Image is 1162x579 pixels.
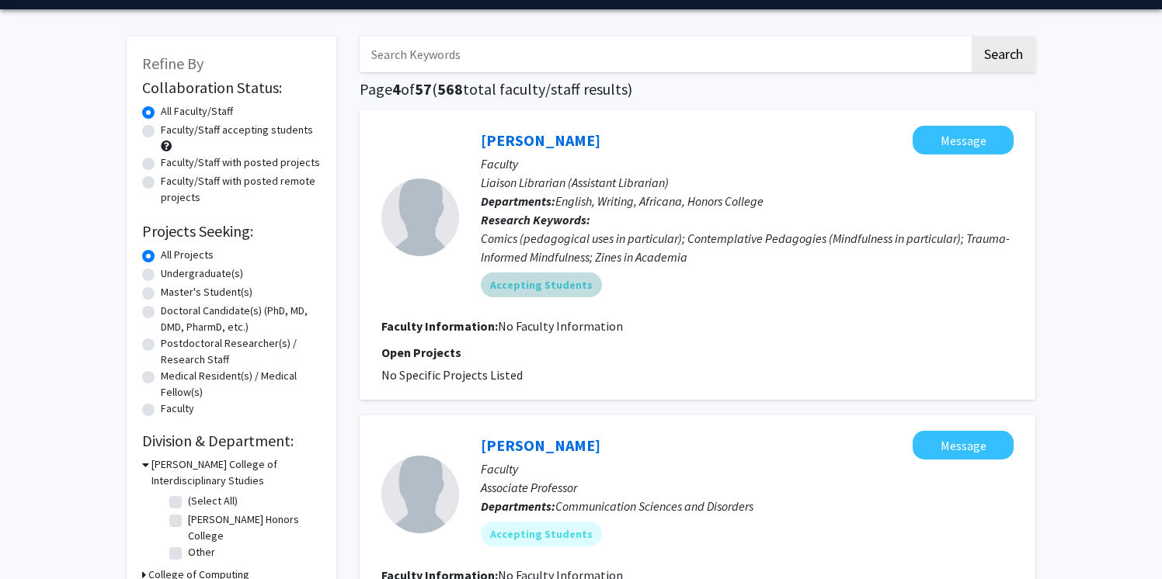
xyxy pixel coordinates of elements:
label: Medical Resident(s) / Medical Fellow(s) [161,368,321,400]
input: Search Keywords [360,36,969,72]
span: No Faculty Information [498,318,623,334]
p: Associate Professor [481,478,1014,497]
label: Postdoctoral Researcher(s) / Research Staff [161,335,321,368]
b: Research Keywords: [481,212,590,227]
h3: [PERSON_NAME] College of Interdisciplinary Studies [151,456,321,489]
label: Faculty [161,400,194,417]
label: [PERSON_NAME] Honors College [188,511,317,544]
h2: Projects Seeking: [142,222,321,241]
label: Faculty/Staff accepting students [161,122,313,138]
button: Message Mary Ruge [913,126,1014,154]
button: Search [972,36,1035,72]
span: English, Writing, Africana, Honors College [555,193,764,209]
label: Undergraduate(s) [161,265,243,282]
label: Faculty/Staff with posted remote projects [161,173,321,206]
div: Comics (pedagogical uses in particular); Contemplative Pedagogies (Mindfulness in particular); Tr... [481,229,1014,266]
label: All Projects [161,247,214,263]
label: Doctoral Candidate(s) (PhD, MD, DMD, PharmD, etc.) [161,303,321,335]
mat-chip: Accepting Students [481,522,602,546]
h2: Collaboration Status: [142,78,321,97]
p: Faculty [481,154,1014,173]
a: [PERSON_NAME] [481,435,600,455]
button: Message Beth Macauley [913,431,1014,459]
label: Master's Student(s) [161,284,252,300]
span: 4 [392,79,401,99]
span: Communication Sciences and Disorders [555,498,753,514]
b: Faculty Information: [381,318,498,334]
p: Faculty [481,459,1014,478]
span: 568 [437,79,463,99]
b: Departments: [481,498,555,514]
span: No Specific Projects Listed [381,367,523,383]
span: Refine By [142,54,204,73]
label: (Select All) [188,493,238,509]
span: 57 [415,79,432,99]
label: Faculty/Staff with posted projects [161,154,320,171]
a: [PERSON_NAME] [481,130,600,150]
h2: Division & Department: [142,432,321,450]
p: Liaison Librarian (Assistant Librarian) [481,173,1014,192]
b: Departments: [481,193,555,209]
label: Other [188,544,215,560]
p: Open Projects [381,343,1014,362]
iframe: Chat [12,509,66,567]
mat-chip: Accepting Students [481,272,602,297]
h1: Page of ( total faculty/staff results) [360,80,1035,99]
label: All Faculty/Staff [161,103,233,120]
